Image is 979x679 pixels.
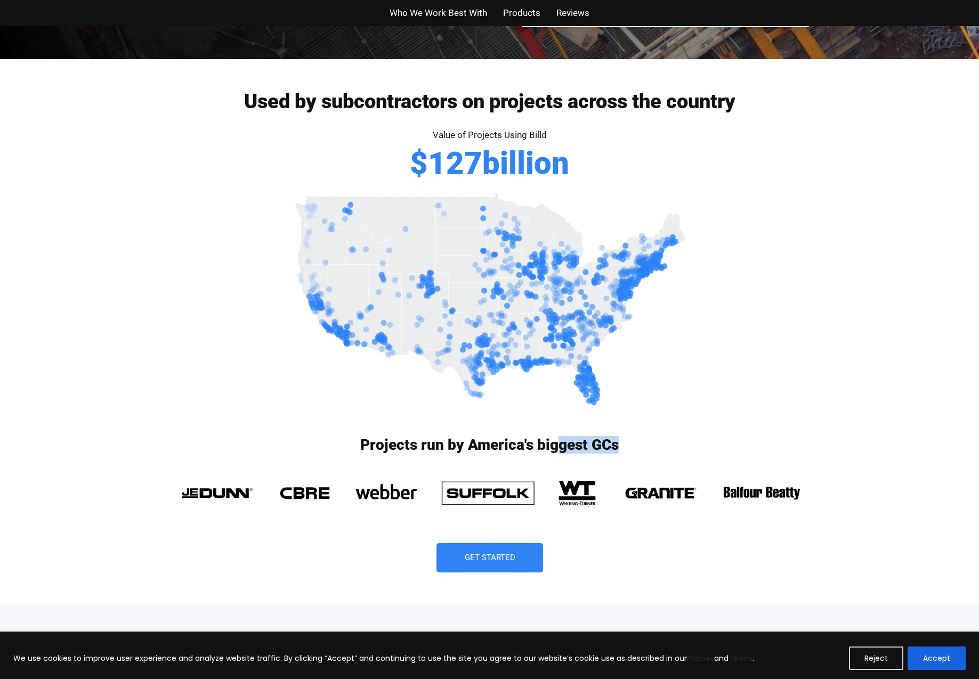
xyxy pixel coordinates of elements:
[410,148,428,179] span: $
[436,543,543,572] a: Get Started
[687,653,714,664] a: Policies
[464,554,515,562] span: Get Started
[503,5,540,21] a: Products
[170,438,810,452] h3: Projects run by America's biggest GCs
[13,652,754,665] p: We use cookies to improve user experience and analyze website traffic. By clicking “Accept” and c...
[908,646,966,670] button: Accept
[170,91,810,111] h2: Used by subcontractors on projects across the country
[390,5,487,21] a: Who We Work Best With
[556,5,589,21] a: Reviews
[482,148,569,179] span: billion
[428,148,482,179] span: 127
[729,653,753,664] a: Terms
[849,646,903,670] button: Reject
[433,130,547,140] span: Value of Projects Using Billd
